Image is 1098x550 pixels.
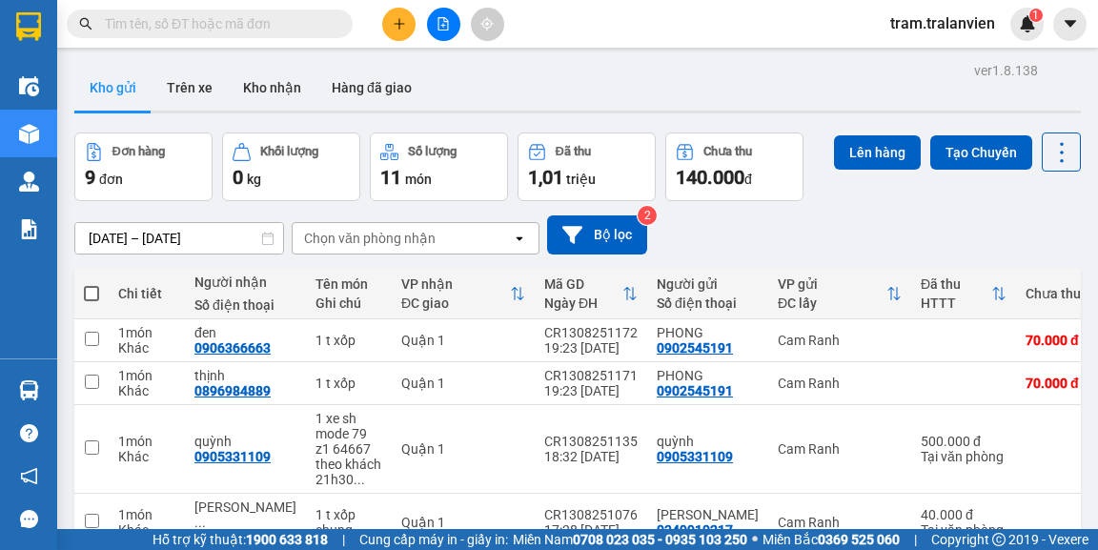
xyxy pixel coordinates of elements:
[544,522,638,538] div: 17:28 [DATE]
[914,529,917,550] span: |
[401,515,525,530] div: Quận 1
[228,65,316,111] button: Kho nhận
[657,383,733,398] div: 0902545191
[544,449,638,464] div: 18:32 [DATE]
[194,325,296,340] div: đen
[16,12,41,41] img: logo-vxr
[20,467,38,485] span: notification
[676,166,744,189] span: 140.000
[112,145,165,158] div: Đơn hàng
[657,325,759,340] div: PHONG
[1053,8,1087,41] button: caret-down
[152,529,328,550] span: Hỗ trợ kỹ thuật:
[315,295,382,311] div: Ghi chú
[74,132,213,201] button: Đơn hàng9đơn
[657,434,759,449] div: quỳnh
[768,269,911,319] th: Toggle SortBy
[752,536,758,543] span: ⚪️
[194,297,296,313] div: Số điện thoại
[19,124,39,144] img: warehouse-icon
[657,276,759,292] div: Người gửi
[392,269,535,319] th: Toggle SortBy
[544,325,638,340] div: CR1308251172
[512,231,527,246] svg: open
[437,17,450,31] span: file-add
[118,286,175,301] div: Chi tiết
[401,333,525,348] div: Quận 1
[19,76,39,96] img: warehouse-icon
[921,507,1006,522] div: 40.000 đ
[315,411,382,457] div: 1 xe sh mode 79 z1 64667
[471,8,504,41] button: aim
[778,333,902,348] div: Cam Ranh
[834,135,921,170] button: Lên hàng
[118,434,175,449] div: 1 món
[544,368,638,383] div: CR1308251171
[85,166,95,189] span: 9
[921,295,991,311] div: HTTT
[427,8,460,41] button: file-add
[528,166,563,189] span: 1,01
[194,515,206,530] span: ...
[556,145,591,158] div: Đã thu
[921,434,1006,449] div: 500.000 đ
[657,368,759,383] div: PHONG
[401,276,510,292] div: VP nhận
[233,166,243,189] span: 0
[194,368,296,383] div: thịnh
[657,340,733,356] div: 0902545191
[20,424,38,442] span: question-circle
[118,368,175,383] div: 1 món
[480,17,494,31] span: aim
[118,522,175,538] div: Khác
[930,135,1032,170] button: Tạo Chuyến
[778,295,886,311] div: ĐC lấy
[354,472,365,487] span: ...
[304,229,436,248] div: Chọn văn phòng nhận
[566,172,596,187] span: triệu
[370,132,508,201] button: Số lượng11món
[405,172,432,187] span: món
[380,166,401,189] span: 11
[921,276,991,292] div: Đã thu
[315,276,382,292] div: Tên món
[974,60,1038,81] div: ver 1.8.138
[1062,15,1079,32] span: caret-down
[152,65,228,111] button: Trên xe
[382,8,416,41] button: plus
[75,223,283,254] input: Select a date range.
[194,340,271,356] div: 0906366663
[1029,9,1043,22] sup: 1
[194,449,271,464] div: 0905331109
[657,507,759,522] div: NGUYỄN THỊ ANH
[118,449,175,464] div: Khác
[315,376,382,391] div: 1 t xốp
[818,532,900,547] strong: 0369 525 060
[118,325,175,340] div: 1 món
[19,380,39,400] img: warehouse-icon
[547,215,647,255] button: Bộ lọc
[544,507,638,522] div: CR1308251076
[118,340,175,356] div: Khác
[315,457,382,487] div: theo khách 21h30 13/8
[401,376,525,391] div: Quận 1
[194,383,271,398] div: 0896984889
[19,219,39,239] img: solution-icon
[315,333,382,348] div: 1 t xốp
[544,276,622,292] div: Mã GD
[315,507,382,538] div: 1 t xốp chung
[657,295,759,311] div: Số điện thoại
[20,510,38,528] span: message
[194,434,296,449] div: quỳnh
[99,172,123,187] span: đơn
[573,532,747,547] strong: 0708 023 035 - 0935 103 250
[118,507,175,522] div: 1 món
[778,441,902,457] div: Cam Ranh
[401,441,525,457] div: Quận 1
[703,145,752,158] div: Chưa thu
[316,65,427,111] button: Hàng đã giao
[544,295,622,311] div: Ngày ĐH
[535,269,647,319] th: Toggle SortBy
[118,383,175,398] div: Khác
[1019,15,1036,32] img: icon-new-feature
